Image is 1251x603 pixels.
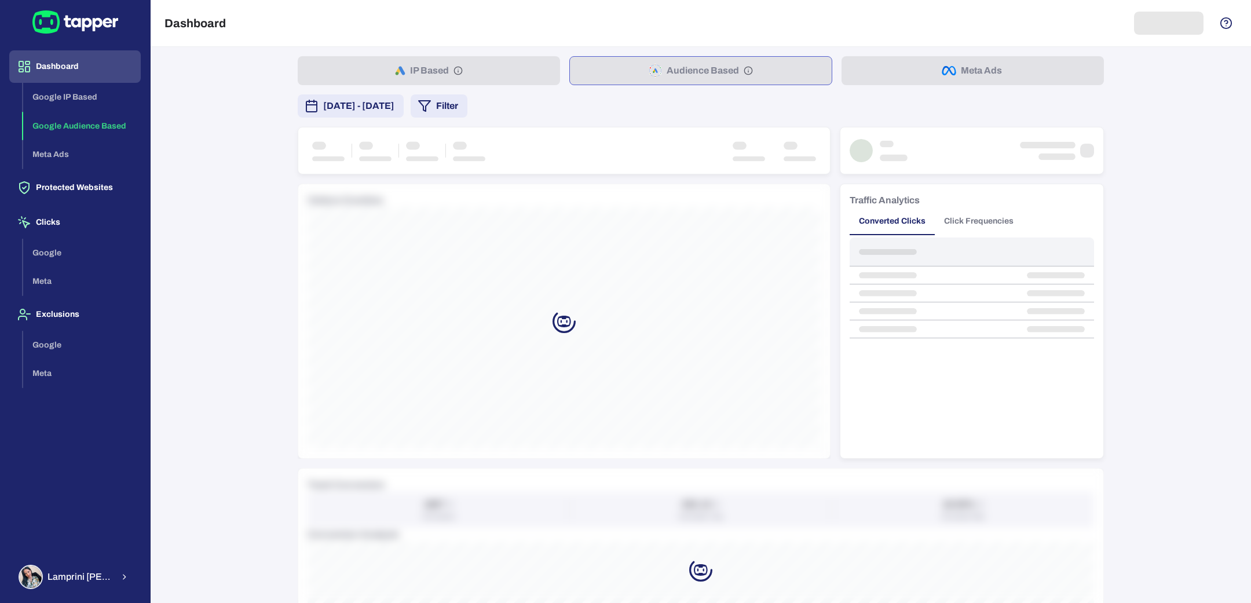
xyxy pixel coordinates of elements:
[9,206,141,239] button: Clicks
[9,560,141,594] button: Lamprini ReppaLamprini [PERSON_NAME]
[850,193,920,207] h6: Traffic Analytics
[9,217,141,226] a: Clicks
[935,207,1023,235] button: Click Frequencies
[850,207,935,235] button: Converted Clicks
[9,182,141,192] a: Protected Websites
[20,566,42,588] img: Lamprini Reppa
[411,94,467,118] button: Filter
[9,61,141,71] a: Dashboard
[9,50,141,83] button: Dashboard
[9,309,141,319] a: Exclusions
[323,99,394,113] span: [DATE] - [DATE]
[9,171,141,204] button: Protected Websites
[9,298,141,331] button: Exclusions
[47,571,113,583] span: Lamprini [PERSON_NAME]
[164,16,226,30] h5: Dashboard
[298,94,404,118] button: [DATE] - [DATE]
